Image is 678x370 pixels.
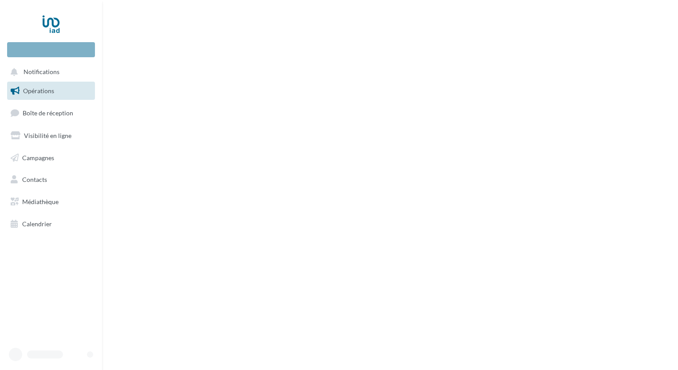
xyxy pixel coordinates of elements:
span: Opérations [23,87,54,94]
span: Visibilité en ligne [24,132,71,139]
div: Nouvelle campagne [7,42,95,57]
span: Campagnes [22,154,54,161]
a: Contacts [5,170,97,189]
a: Campagnes [5,149,97,167]
a: Médiathèque [5,193,97,211]
span: Médiathèque [22,198,59,205]
span: Contacts [22,176,47,183]
span: Notifications [24,68,59,76]
a: Opérations [5,82,97,100]
a: Boîte de réception [5,103,97,122]
span: Calendrier [22,220,52,228]
a: Calendrier [5,215,97,233]
span: Boîte de réception [23,109,73,117]
a: Visibilité en ligne [5,126,97,145]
